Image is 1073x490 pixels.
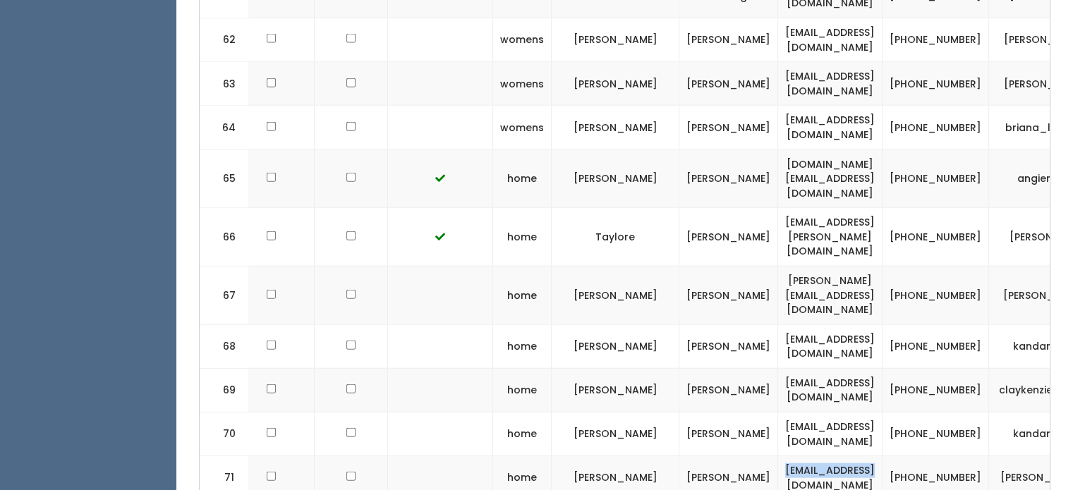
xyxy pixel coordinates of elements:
[200,267,249,325] td: 67
[200,368,249,412] td: 69
[679,324,778,368] td: [PERSON_NAME]
[883,412,989,456] td: [PHONE_NUMBER]
[883,149,989,208] td: [PHONE_NUMBER]
[200,18,249,62] td: 62
[552,208,679,267] td: Taylore
[883,106,989,149] td: [PHONE_NUMBER]
[679,267,778,325] td: [PERSON_NAME]
[679,149,778,208] td: [PERSON_NAME]
[679,368,778,412] td: [PERSON_NAME]
[778,267,883,325] td: [PERSON_NAME][EMAIL_ADDRESS][DOMAIN_NAME]
[778,412,883,456] td: [EMAIL_ADDRESS][DOMAIN_NAME]
[552,267,679,325] td: [PERSON_NAME]
[200,149,249,208] td: 65
[493,267,552,325] td: home
[200,324,249,368] td: 68
[883,368,989,412] td: [PHONE_NUMBER]
[552,106,679,149] td: [PERSON_NAME]
[552,18,679,62] td: [PERSON_NAME]
[883,267,989,325] td: [PHONE_NUMBER]
[778,106,883,149] td: [EMAIL_ADDRESS][DOMAIN_NAME]
[552,412,679,456] td: [PERSON_NAME]
[679,208,778,267] td: [PERSON_NAME]
[200,106,249,149] td: 64
[883,18,989,62] td: [PHONE_NUMBER]
[493,62,552,106] td: womens
[778,62,883,106] td: [EMAIL_ADDRESS][DOMAIN_NAME]
[778,18,883,62] td: [EMAIL_ADDRESS][DOMAIN_NAME]
[778,368,883,412] td: [EMAIL_ADDRESS][DOMAIN_NAME]
[883,62,989,106] td: [PHONE_NUMBER]
[778,149,883,208] td: [DOMAIN_NAME][EMAIL_ADDRESS][DOMAIN_NAME]
[883,208,989,267] td: [PHONE_NUMBER]
[679,18,778,62] td: [PERSON_NAME]
[778,324,883,368] td: [EMAIL_ADDRESS][DOMAIN_NAME]
[552,149,679,208] td: [PERSON_NAME]
[883,324,989,368] td: [PHONE_NUMBER]
[679,62,778,106] td: [PERSON_NAME]
[778,208,883,267] td: [EMAIL_ADDRESS][PERSON_NAME][DOMAIN_NAME]
[552,368,679,412] td: [PERSON_NAME]
[552,62,679,106] td: [PERSON_NAME]
[493,149,552,208] td: home
[493,106,552,149] td: womens
[200,208,249,267] td: 66
[552,324,679,368] td: [PERSON_NAME]
[493,368,552,412] td: home
[493,208,552,267] td: home
[679,412,778,456] td: [PERSON_NAME]
[493,18,552,62] td: womens
[679,106,778,149] td: [PERSON_NAME]
[493,324,552,368] td: home
[200,412,249,456] td: 70
[493,412,552,456] td: home
[200,62,249,106] td: 63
